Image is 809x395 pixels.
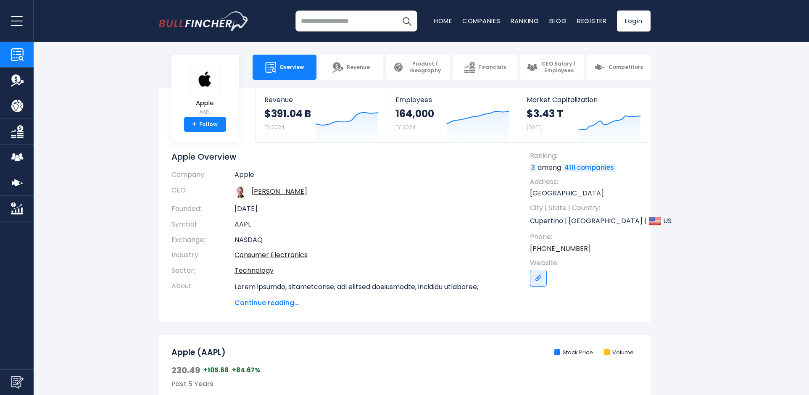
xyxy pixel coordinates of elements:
th: Industry: [171,248,235,263]
small: AAPL [190,108,220,116]
th: Founded: [171,201,235,217]
th: Sector: [171,263,235,279]
a: ceo [251,187,307,196]
a: Competitors [587,55,651,80]
span: Ranking: [530,151,642,161]
span: Past 5 Years [171,379,213,389]
small: FY 2024 [395,124,416,131]
a: Blog [549,16,567,25]
a: 3 [530,164,536,172]
span: +84.67% [232,366,261,374]
small: FY 2024 [264,124,285,131]
a: CEO Salary / Employees [520,55,584,80]
a: Market Capitalization $3.43 T [DATE] [518,88,649,142]
a: Product / Geography [386,55,450,80]
span: CEO Salary / Employees [541,61,577,74]
span: Market Capitalization [527,96,641,104]
span: City | State | Country: [530,203,642,213]
a: Consumer Electronics [235,250,308,260]
a: Revenue $391.04 B FY 2024 [256,88,387,142]
th: Exchange: [171,232,235,248]
span: 230.49 [171,365,200,376]
li: Stock Price [554,349,593,356]
a: Financials [453,55,517,80]
span: Address: [530,177,642,187]
strong: $3.43 T [527,107,563,120]
a: Go to homepage [159,11,249,31]
a: Companies [462,16,501,25]
li: Volume [604,349,634,356]
p: among [530,163,642,172]
a: 4111 companies [563,164,615,172]
a: Apple AAPL [190,65,220,117]
a: Employees 164,000 FY 2024 [387,88,518,142]
span: Website: [530,258,642,268]
span: Revenue [264,96,378,104]
span: Overview [279,64,304,71]
a: Go to link [530,270,547,287]
p: Cupertino | [GEOGRAPHIC_DATA] | US [530,215,642,227]
a: Revenue [319,55,383,80]
strong: + [192,121,196,128]
p: [GEOGRAPHIC_DATA] [530,189,642,198]
h2: Apple (AAPL) [171,348,226,358]
span: Financials [478,64,506,71]
small: [DATE] [527,124,543,131]
img: tim-cook.jpg [235,186,246,198]
a: Overview [253,55,316,80]
a: +Follow [184,117,226,132]
img: bullfincher logo [159,11,249,31]
span: Employees [395,96,509,104]
td: NASDAQ [235,232,506,248]
span: Continue reading... [235,298,506,308]
td: AAPL [235,217,506,232]
td: [DATE] [235,201,506,217]
h1: Apple Overview [171,151,506,162]
td: Apple [235,171,506,183]
span: Competitors [609,64,643,71]
th: Company: [171,171,235,183]
strong: 164,000 [395,107,434,120]
button: Search [396,11,417,32]
strong: $391.04 B [264,107,311,120]
a: Register [577,16,607,25]
span: Phone: [530,232,642,242]
a: Ranking [511,16,539,25]
th: About [171,279,235,308]
a: [PHONE_NUMBER] [530,244,591,253]
span: Product / Geography [407,61,443,74]
a: Technology [235,266,274,275]
a: Home [434,16,452,25]
span: +105.68 [203,366,229,374]
span: Apple [190,100,220,107]
a: Login [617,11,651,32]
th: CEO: [171,183,235,201]
span: Revenue [347,64,370,71]
th: Symbol: [171,217,235,232]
